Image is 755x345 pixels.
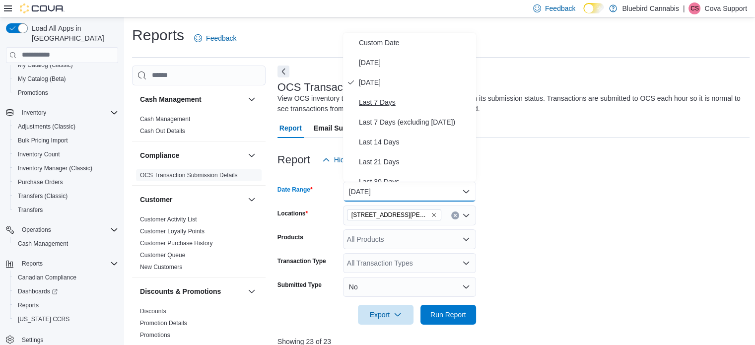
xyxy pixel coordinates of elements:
span: Last 21 Days [359,156,472,168]
button: [DATE] [343,182,476,202]
button: Adjustments (Classic) [10,120,122,134]
span: Customer Purchase History [140,239,213,247]
button: Compliance [246,149,258,161]
span: OCS Transaction Submission Details [140,171,238,179]
a: Inventory Count [14,148,64,160]
a: Promotions [14,87,52,99]
button: Cash Management [140,94,244,104]
a: Cash Out Details [140,128,185,135]
button: Canadian Compliance [10,271,122,284]
span: Customer Loyalty Points [140,227,205,235]
span: Last 30 Days [359,176,472,188]
a: Customer Loyalty Points [140,228,205,235]
span: Reports [22,260,43,268]
span: Purchase Orders [18,178,63,186]
button: Inventory [2,106,122,120]
button: Open list of options [462,235,470,243]
div: Cova Support [688,2,700,14]
span: [STREET_ADDRESS][PERSON_NAME] [351,210,429,220]
span: [US_STATE] CCRS [18,315,69,323]
button: Reports [18,258,47,270]
span: Cash Management [18,240,68,248]
button: Cash Management [246,93,258,105]
a: Promotion Details [140,320,187,327]
span: My Catalog (Classic) [14,59,118,71]
label: Submitted Type [277,281,322,289]
span: Inventory [22,109,46,117]
span: Inventory Manager (Classic) [14,162,118,174]
button: Reports [2,257,122,271]
h3: Customer [140,195,172,205]
span: Bulk Pricing Import [14,135,118,146]
a: My Catalog (Beta) [14,73,70,85]
button: Discounts & Promotions [140,286,244,296]
button: Operations [2,223,122,237]
span: My Catalog (Beta) [18,75,66,83]
a: Bulk Pricing Import [14,135,72,146]
span: Customer Activity List [140,215,197,223]
button: Remove 1356 Clyde Ave. from selection in this group [431,212,437,218]
span: Cash Management [14,238,118,250]
span: Custom Date [359,37,472,49]
span: Inventory [18,107,118,119]
span: Canadian Compliance [18,274,76,281]
a: Customer Queue [140,252,185,259]
button: My Catalog (Classic) [10,58,122,72]
span: [DATE] [359,76,472,88]
button: Inventory [18,107,50,119]
span: Bulk Pricing Import [18,137,68,144]
span: Load All Apps in [GEOGRAPHIC_DATA] [28,23,118,43]
button: Reports [10,298,122,312]
a: My Catalog (Classic) [14,59,77,71]
a: Adjustments (Classic) [14,121,79,133]
span: Last 14 Days [359,136,472,148]
span: Purchase Orders [14,176,118,188]
span: Operations [22,226,51,234]
span: Operations [18,224,118,236]
button: Purchase Orders [10,175,122,189]
span: Export [364,305,408,325]
button: Open list of options [462,259,470,267]
button: Operations [18,224,55,236]
div: Discounts & Promotions [132,305,266,345]
span: Last 7 Days [359,96,472,108]
span: Feedback [206,33,236,43]
div: Compliance [132,169,266,185]
span: Feedback [545,3,575,13]
p: Bluebird Cannabis [622,2,679,14]
span: Reports [18,258,118,270]
span: [DATE] [359,57,472,69]
a: Customer Purchase History [140,240,213,247]
span: Canadian Compliance [14,272,118,283]
button: Hide Parameters [318,150,390,170]
button: Inventory Count [10,147,122,161]
button: Cash Management [10,237,122,251]
a: Transfers (Classic) [14,190,71,202]
p: Cova Support [704,2,747,14]
span: Inventory Count [18,150,60,158]
h3: Compliance [140,150,179,160]
a: Canadian Compliance [14,272,80,283]
span: Dashboards [18,287,58,295]
button: Transfers (Classic) [10,189,122,203]
span: Last 7 Days (excluding [DATE]) [359,116,472,128]
button: My Catalog (Beta) [10,72,122,86]
button: No [343,277,476,297]
button: Promotions [10,86,122,100]
span: Cash Management [140,115,190,123]
button: Export [358,305,413,325]
span: Transfers (Classic) [18,192,68,200]
a: Feedback [190,28,240,48]
button: Compliance [140,150,244,160]
div: Select listbox [343,33,476,182]
span: Transfers [18,206,43,214]
button: Customer [140,195,244,205]
h3: Report [277,154,310,166]
label: Locations [277,209,308,217]
button: Transfers [10,203,122,217]
button: Clear input [451,211,459,219]
a: Purchase Orders [14,176,67,188]
a: [US_STATE] CCRS [14,313,73,325]
img: Cova [20,3,65,13]
span: Settings [22,336,43,344]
